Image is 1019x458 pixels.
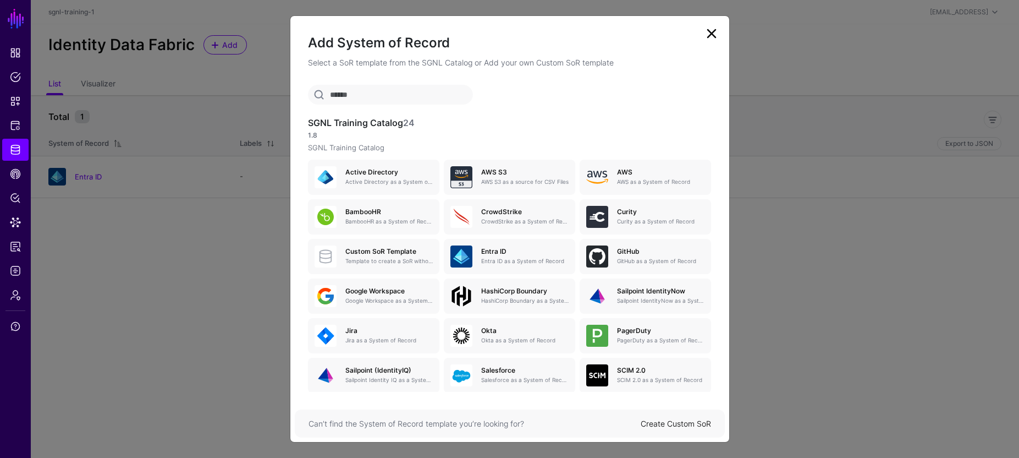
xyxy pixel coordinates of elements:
[617,287,704,295] h5: Sailpoint IdentityNow
[580,160,711,195] a: AWSAWS as a System of Record
[617,257,704,265] p: GitHub as a System of Record
[617,248,704,255] h5: GitHub
[345,178,433,186] p: Active Directory as a System of Record
[481,336,569,345] p: Okta as a System of Record
[315,285,337,307] img: svg+xml;base64,PHN2ZyB3aWR0aD0iNjQiIGhlaWdodD0iNjQiIHZpZXdCb3g9IjAgMCA2NCA2NCIgZmlsbD0ibm9uZSIgeG...
[481,327,569,335] h5: Okta
[481,248,569,255] h5: Entra ID
[345,287,433,295] h5: Google Workspace
[641,419,711,428] a: Create Custom SoR
[444,239,575,274] a: Entra IDEntra ID as a System of Record
[450,206,472,228] img: svg+xml;base64,PHN2ZyB3aWR0aD0iNjQiIGhlaWdodD0iNjQiIHZpZXdCb3g9IjAgMCA2NCA2NCIgZmlsbD0ibm9uZSIgeG...
[308,143,712,154] p: SGNL Training Catalog
[617,297,704,305] p: Sailpoint IdentityNow as a System of Record
[345,248,433,255] h5: Custom SoR Template
[617,178,704,186] p: AWS as a System of Record
[308,57,712,68] p: Select a SoR template from the SGNL Catalog or Add your own Custom SoR template
[580,318,711,353] a: PagerDutyPagerDuty as a System of Record
[444,279,575,314] a: HashiCorp BoundaryHashiCorp Boundary as a System of Record
[345,376,433,384] p: Sailpoint Identity IQ as a System of Record
[345,297,433,305] p: Google Workspace as a System of Record
[617,376,704,384] p: SCIM 2.0 as a System of Record
[580,279,711,314] a: Sailpoint IdentityNowSailpoint IdentityNow as a System of Record
[481,168,569,176] h5: AWS S3
[481,208,569,216] h5: CrowdStrike
[444,199,575,235] a: CrowdStrikeCrowdStrike as a System of Record
[450,166,472,188] img: svg+xml;base64,PHN2ZyB3aWR0aD0iNjQiIGhlaWdodD0iNjQiIHZpZXdCb3g9IjAgMCA2NCA2NCIgZmlsbD0ibm9uZSIgeG...
[580,199,711,235] a: CurityCurity as a System of Record
[308,279,439,314] a: Google WorkspaceGoogle Workspace as a System of Record
[580,239,711,274] a: GitHubGitHub as a System of Record
[345,336,433,345] p: Jira as a System of Record
[315,206,337,228] img: svg+xml;base64,PHN2ZyB3aWR0aD0iNjQiIGhlaWdodD0iNjQiIHZpZXdCb3g9IjAgMCA2NCA2NCIgZmlsbD0ibm9uZSIgeG...
[308,34,712,52] h2: Add System of Record
[308,199,439,235] a: BambooHRBambooHR as a System of Record
[345,327,433,335] h5: Jira
[586,206,608,228] img: svg+xml;base64,PHN2ZyB3aWR0aD0iNjQiIGhlaWdodD0iNjQiIHZpZXdCb3g9IjAgMCA2NCA2NCIgZmlsbD0ibm9uZSIgeG...
[481,367,569,374] h5: Salesforce
[586,285,608,307] img: svg+xml;base64,PHN2ZyB3aWR0aD0iNjQiIGhlaWdodD0iNjQiIHZpZXdCb3g9IjAgMCA2NCA2NCIgZmlsbD0ibm9uZSIgeG...
[481,257,569,265] p: Entra ID as a System of Record
[308,160,439,195] a: Active DirectoryActive Directory as a System of Record
[345,367,433,374] h5: Sailpoint (IdentityIQ)
[580,358,711,393] a: SCIM 2.0SCIM 2.0 as a System of Record
[308,239,439,274] a: Custom SoR TemplateTemplate to create a SoR without any entities, attributes or relationships. On...
[315,325,337,347] img: svg+xml;base64,PHN2ZyB3aWR0aD0iNjQiIGhlaWdodD0iNjQiIHZpZXdCb3g9IjAgMCA2NCA2NCIgZmlsbD0ibm9uZSIgeG...
[481,376,569,384] p: Salesforce as a System of Record
[617,367,704,374] h5: SCIM 2.0
[444,358,575,393] a: SalesforceSalesforce as a System of Record
[315,364,337,386] img: svg+xml;base64,PHN2ZyB3aWR0aD0iNjQiIGhlaWdodD0iNjQiIHZpZXdCb3g9IjAgMCA2NCA2NCIgZmlsbD0ibm9uZSIgeG...
[403,117,415,128] span: 24
[586,325,608,347] img: svg+xml;base64,PHN2ZyB3aWR0aD0iNjQiIGhlaWdodD0iNjQiIHZpZXdCb3g9IjAgMCA2NCA2NCIgZmlsbD0ibm9uZSIgeG...
[308,318,439,353] a: JiraJira as a System of Record
[586,364,608,386] img: svg+xml;base64,PHN2ZyB3aWR0aD0iNjQiIGhlaWdodD0iNjQiIHZpZXdCb3g9IjAgMCA2NCA2NCIgZmlsbD0ibm9uZSIgeG...
[481,297,569,305] p: HashiCorp Boundary as a System of Record
[617,336,704,345] p: PagerDuty as a System of Record
[450,364,472,386] img: svg+xml;base64,PHN2ZyB3aWR0aD0iNjQiIGhlaWdodD0iNjQiIHZpZXdCb3g9IjAgMCA2NCA2NCIgZmlsbD0ibm9uZSIgeG...
[617,208,704,216] h5: Curity
[617,217,704,226] p: Curity as a System of Record
[450,325,472,347] img: svg+xml;base64,PHN2ZyB3aWR0aD0iNjQiIGhlaWdodD0iNjQiIHZpZXdCb3g9IjAgMCA2NCA2NCIgZmlsbD0ibm9uZSIgeG...
[444,318,575,353] a: OktaOkta as a System of Record
[481,217,569,226] p: CrowdStrike as a System of Record
[450,285,472,307] img: svg+xml;base64,PHN2ZyB4bWxucz0iaHR0cDovL3d3dy53My5vcmcvMjAwMC9zdmciIHdpZHRoPSIxMDBweCIgaGVpZ2h0PS...
[308,118,712,128] h3: SGNL Training Catalog
[617,327,704,335] h5: PagerDuty
[444,160,575,195] a: AWS S3AWS S3 as a source for CSV Files
[586,246,608,268] img: svg+xml;base64,PHN2ZyB3aWR0aD0iNjQiIGhlaWdodD0iNjQiIHZpZXdCb3g9IjAgMCA2NCA2NCIgZmlsbD0ibm9uZSIgeG...
[345,257,433,265] p: Template to create a SoR without any entities, attributes or relationships. Once created, you can...
[345,168,433,176] h5: Active Directory
[345,217,433,226] p: BambooHR as a System of Record
[308,358,439,393] a: Sailpoint (IdentityIQ)Sailpoint Identity IQ as a System of Record
[345,208,433,216] h5: BambooHR
[308,131,317,139] strong: 1.8
[309,418,641,429] div: Can’t find the System of Record template you’re looking for?
[481,178,569,186] p: AWS S3 as a source for CSV Files
[586,166,608,188] img: svg+xml;base64,PHN2ZyB4bWxucz0iaHR0cDovL3d3dy53My5vcmcvMjAwMC9zdmciIHhtbG5zOnhsaW5rPSJodHRwOi8vd3...
[450,246,472,268] img: svg+xml;base64,PHN2ZyB3aWR0aD0iNjQiIGhlaWdodD0iNjQiIHZpZXdCb3g9IjAgMCA2NCA2NCIgZmlsbD0ibm9uZSIgeG...
[481,287,569,295] h5: HashiCorp Boundary
[315,166,337,188] img: svg+xml;base64,PHN2ZyB3aWR0aD0iNjQiIGhlaWdodD0iNjQiIHZpZXdCb3g9IjAgMCA2NCA2NCIgZmlsbD0ibm9uZSIgeG...
[617,168,704,176] h5: AWS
